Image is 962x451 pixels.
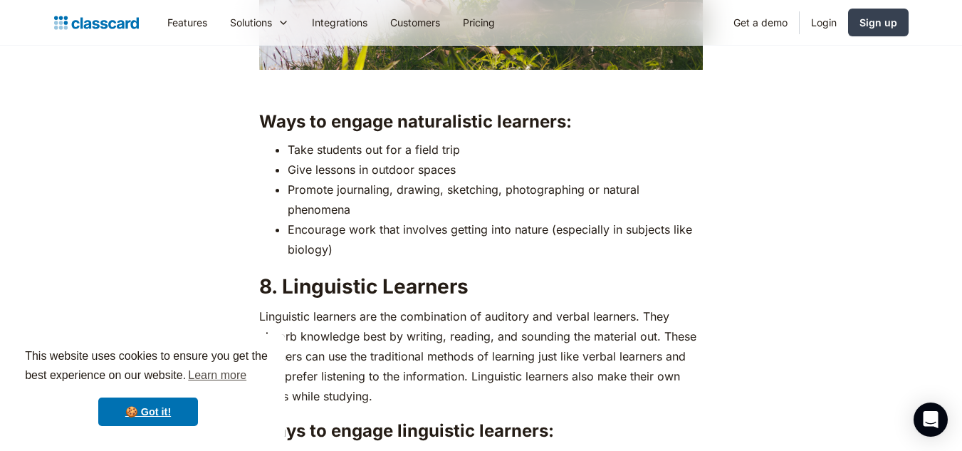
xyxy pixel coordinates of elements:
a: dismiss cookie message [98,398,198,426]
a: Get a demo [722,6,799,38]
a: Pricing [451,6,506,38]
a: Customers [379,6,451,38]
li: Give lessons in outdoor spaces [288,160,703,180]
li: Encourage work that involves getting into nature (especially in subjects like biology) [288,219,703,259]
p: Linguistic learners are the combination of auditory and verbal learners. They absorb knowledge be... [259,306,703,406]
div: Solutions [219,6,300,38]
li: Take students out for a field trip [288,140,703,160]
a: Login [800,6,848,38]
div: Sign up [859,15,897,30]
strong: Ways to engage naturalistic learners: [259,111,572,132]
p: ‍ [259,77,703,97]
span: This website uses cookies to ensure you get the best experience on our website. [25,348,271,386]
a: Sign up [848,9,909,36]
a: Features [156,6,219,38]
div: Solutions [230,15,272,30]
a: learn more about cookies [186,365,249,386]
strong: Ways to engage linguistic learners: [259,420,554,441]
div: cookieconsent [11,334,285,440]
strong: 8. Linguistic Learners [259,274,469,299]
a: Integrations [300,6,379,38]
div: Open Intercom Messenger [914,403,948,437]
li: Promote journaling, drawing, sketching, photographing or natural phenomena [288,180,703,219]
a: home [54,13,139,33]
